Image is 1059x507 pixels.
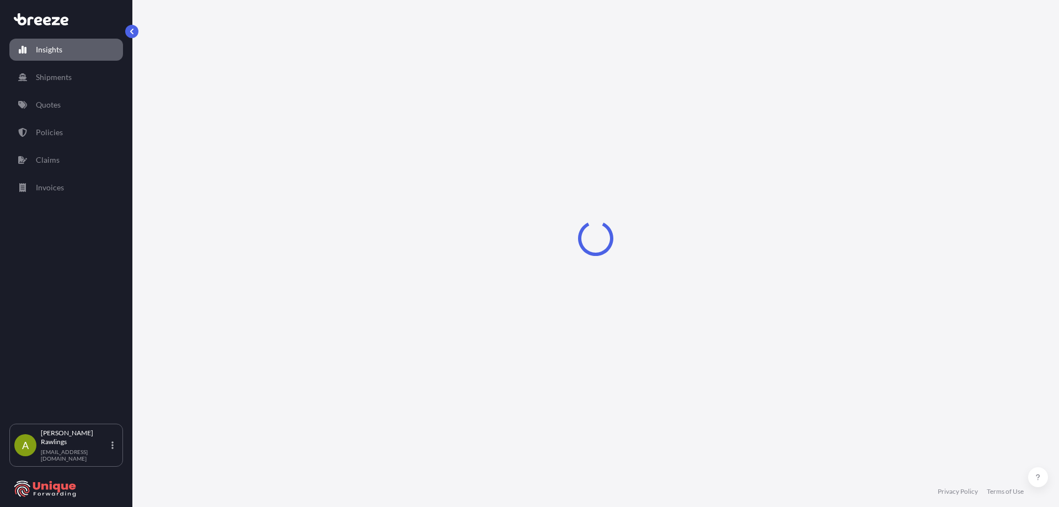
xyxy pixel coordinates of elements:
span: A [22,440,29,451]
p: [EMAIL_ADDRESS][DOMAIN_NAME] [41,449,109,462]
a: Terms of Use [987,487,1024,496]
p: Insights [36,44,62,55]
p: Claims [36,154,60,166]
p: Invoices [36,182,64,193]
p: [PERSON_NAME] Rawlings [41,429,109,446]
a: Policies [9,121,123,143]
a: Claims [9,149,123,171]
p: Policies [36,127,63,138]
a: Invoices [9,177,123,199]
a: Insights [9,39,123,61]
p: Shipments [36,72,72,83]
a: Quotes [9,94,123,116]
a: Shipments [9,66,123,88]
a: Privacy Policy [938,487,978,496]
p: Quotes [36,99,61,110]
img: organization-logo [14,480,77,498]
